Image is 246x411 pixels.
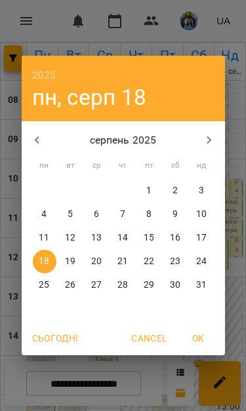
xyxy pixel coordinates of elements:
[52,132,194,148] p: серпень 2025
[85,159,109,172] span: ср
[112,203,135,226] button: 7
[112,226,135,250] button: 14
[138,159,161,172] span: пт
[39,231,49,245] p: 11
[126,326,172,350] button: Cancel
[146,208,152,221] p: 8
[112,273,135,297] button: 28
[170,279,180,292] p: 30
[32,330,79,346] span: Сьогодні
[91,231,102,245] p: 13
[112,250,135,273] button: 21
[138,203,161,226] button: 8
[33,226,56,250] button: 11
[144,255,154,268] p: 22
[94,208,99,221] p: 6
[183,330,215,346] span: OK
[173,208,178,221] p: 9
[65,255,75,268] p: 19
[39,279,49,292] p: 25
[33,250,56,273] button: 18
[170,255,180,268] p: 23
[196,255,207,268] p: 24
[65,279,75,292] p: 26
[173,184,178,197] p: 2
[196,208,207,221] p: 10
[178,326,220,350] button: OK
[33,159,56,172] span: пн
[112,159,135,172] span: чт
[164,203,188,226] button: 9
[138,250,161,273] button: 22
[144,279,154,292] p: 29
[164,179,188,203] button: 2
[190,226,214,250] button: 17
[65,231,75,245] p: 12
[144,231,154,245] p: 15
[131,330,167,346] span: Cancel
[146,184,152,197] p: 1
[32,84,147,111] button: пн, серп 18
[59,250,83,273] button: 19
[138,226,161,250] button: 15
[91,279,102,292] p: 27
[117,231,128,245] p: 14
[59,226,83,250] button: 12
[59,159,83,172] span: вт
[196,231,207,245] p: 17
[190,273,214,297] button: 31
[164,273,188,297] button: 30
[120,208,125,221] p: 7
[164,250,188,273] button: 23
[41,208,47,221] p: 4
[85,273,109,297] button: 27
[85,226,109,250] button: 13
[91,255,102,268] p: 20
[68,208,73,221] p: 5
[170,231,180,245] p: 16
[117,255,128,268] p: 21
[190,250,214,273] button: 24
[59,203,83,226] button: 5
[117,279,128,292] p: 28
[199,184,204,197] p: 3
[138,179,161,203] button: 1
[164,226,188,250] button: 16
[190,179,214,203] button: 3
[33,273,56,297] button: 25
[32,66,56,85] button: 2025
[27,326,84,350] button: Сьогодні
[85,203,109,226] button: 6
[39,255,49,268] p: 18
[138,273,161,297] button: 29
[33,203,56,226] button: 4
[164,159,188,172] span: сб
[85,250,109,273] button: 20
[190,159,214,172] span: нд
[196,279,207,292] p: 31
[59,273,83,297] button: 26
[190,203,214,226] button: 10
